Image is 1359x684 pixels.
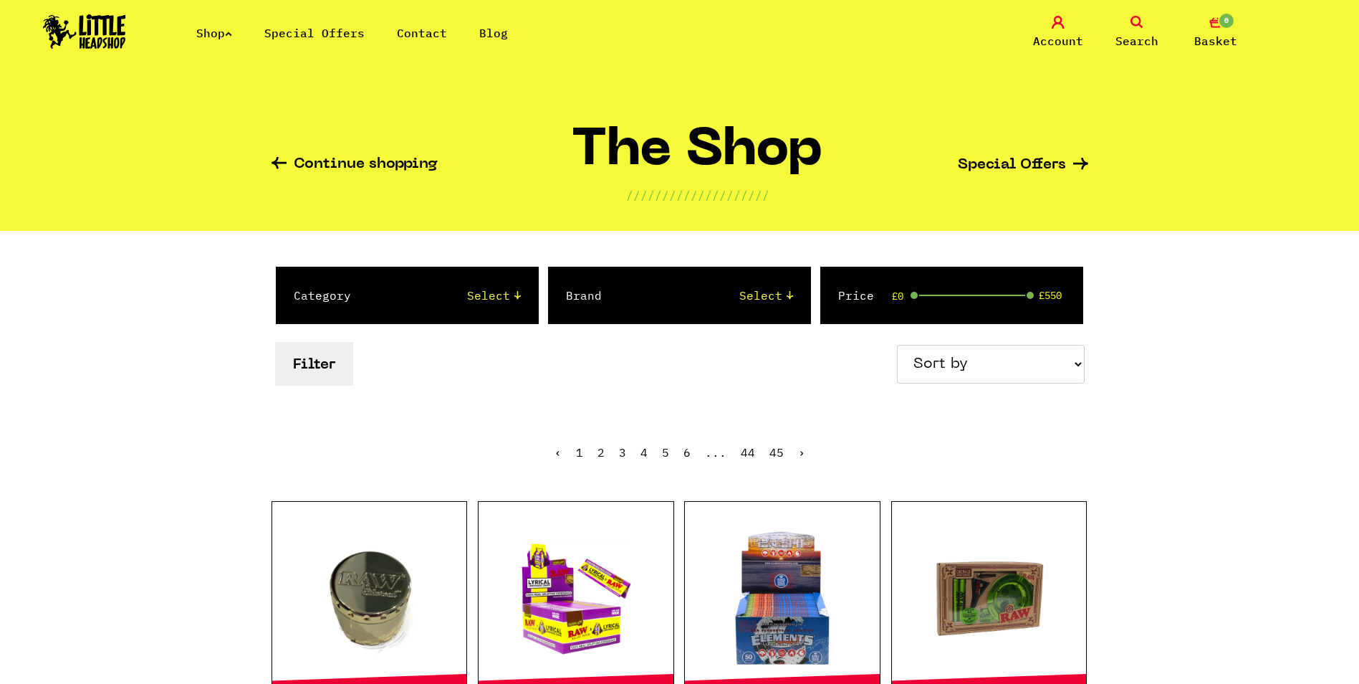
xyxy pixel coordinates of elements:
[576,445,583,460] span: 1
[619,445,626,460] a: 3
[1033,32,1083,49] span: Account
[597,445,605,460] a: 2
[892,290,903,302] span: £0
[1194,32,1237,49] span: Basket
[264,26,365,40] a: Special Offers
[626,186,769,204] p: ////////////////////
[838,287,874,304] label: Price
[769,445,784,460] a: 45
[397,26,447,40] a: Contact
[1180,16,1252,49] a: 0 Basket
[272,157,438,174] a: Continue shopping
[798,445,805,460] a: Next »
[1039,290,1062,301] span: £550
[479,26,508,40] a: Blog
[1115,32,1158,49] span: Search
[43,14,126,49] img: Little Head Shop Logo
[683,445,691,460] a: 6
[958,158,1088,173] a: Special Offers
[572,127,823,186] h1: The Shop
[196,26,232,40] a: Shop
[275,342,353,386] button: Filter
[294,287,351,304] label: Category
[566,287,602,304] label: Brand
[1101,16,1173,49] a: Search
[741,445,755,460] a: 44
[554,447,562,458] li: « Previous
[662,445,669,460] a: 5
[554,445,562,460] span: ‹
[705,445,726,460] span: ...
[1218,12,1235,29] span: 0
[640,445,648,460] a: 4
